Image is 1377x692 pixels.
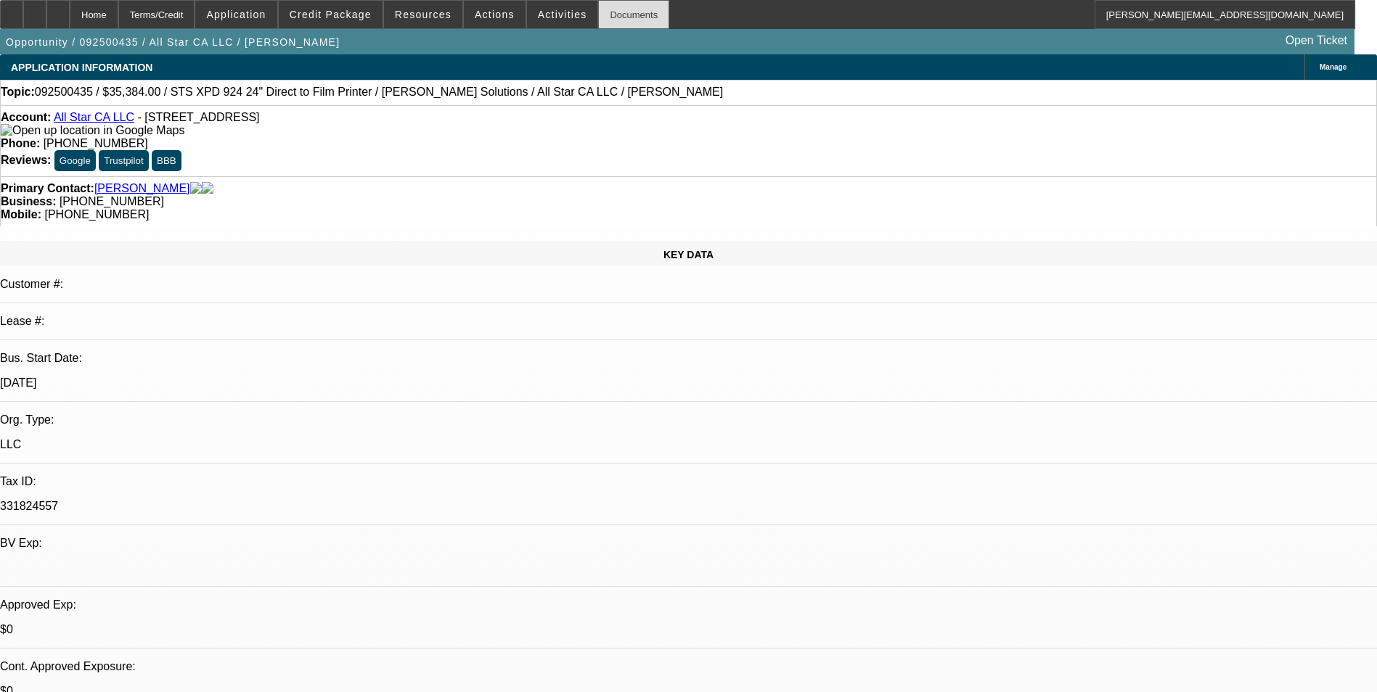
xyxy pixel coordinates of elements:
a: [PERSON_NAME] [94,182,190,195]
span: [PHONE_NUMBER] [44,137,148,149]
strong: Topic: [1,86,35,99]
span: [PHONE_NUMBER] [44,208,149,221]
a: Open Ticket [1280,28,1353,53]
img: linkedin-icon.png [202,182,213,195]
span: Resources [395,9,451,20]
button: Trustpilot [99,150,148,171]
span: Opportunity / 092500435 / All Star CA LLC / [PERSON_NAME] [6,36,340,48]
span: KEY DATA [663,249,714,260]
span: Actions [475,9,515,20]
button: Resources [384,1,462,28]
button: Application [195,1,277,28]
strong: Phone: [1,137,40,149]
strong: Business: [1,195,56,207]
button: BBB [152,150,181,171]
strong: Account: [1,111,51,123]
span: [PHONE_NUMBER] [60,195,164,207]
strong: Mobile: [1,208,41,221]
button: Google [54,150,96,171]
button: Credit Package [279,1,383,28]
img: Open up location in Google Maps [1,124,184,137]
strong: Primary Contact: [1,182,94,195]
span: Activities [538,9,587,20]
span: Application [206,9,266,20]
span: Manage [1320,63,1347,71]
img: facebook-icon.png [190,182,202,195]
button: Actions [464,1,526,28]
button: Activities [527,1,598,28]
span: - [STREET_ADDRESS] [138,111,260,123]
span: 092500435 / $35,384.00 / STS XPD 924 24" Direct to Film Printer / [PERSON_NAME] Solutions / All S... [35,86,723,99]
a: View Google Maps [1,124,184,136]
strong: Reviews: [1,154,51,166]
span: Credit Package [290,9,372,20]
a: All Star CA LLC [54,111,134,123]
span: APPLICATION INFORMATION [11,62,152,73]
